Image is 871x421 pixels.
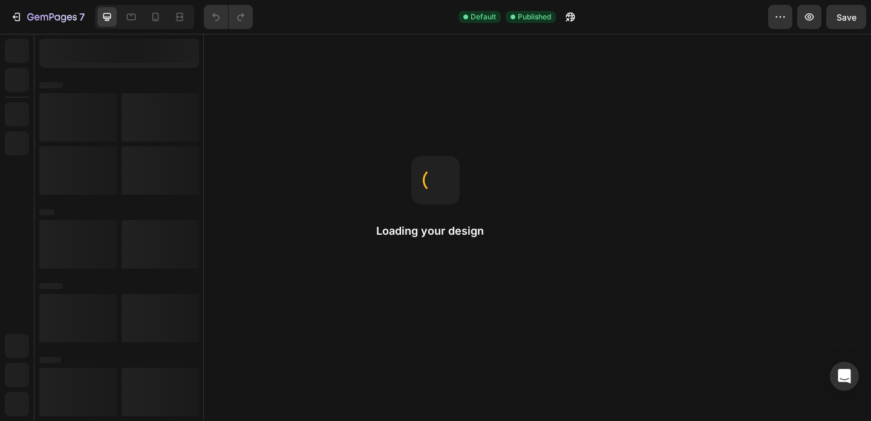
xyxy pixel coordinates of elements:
button: 7 [5,5,90,29]
span: Save [837,12,856,22]
span: Default [471,11,496,22]
h2: Loading your design [376,224,495,238]
span: Published [518,11,551,22]
div: Open Intercom Messenger [830,362,859,391]
div: Undo/Redo [204,5,253,29]
p: 7 [79,10,85,24]
button: Save [826,5,866,29]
